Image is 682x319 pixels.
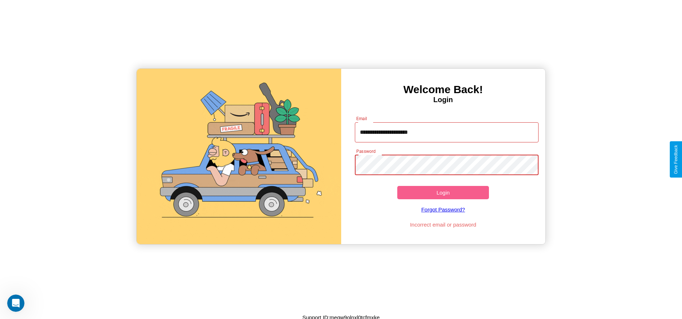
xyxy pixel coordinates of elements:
h3: Welcome Back! [341,83,545,96]
a: Forgot Password? [351,199,535,220]
button: Login [397,186,489,199]
iframe: Intercom live chat [7,295,24,312]
p: Incorrect email or password [351,220,535,229]
h4: Login [341,96,545,104]
label: Email [356,115,367,122]
img: gif [137,69,341,244]
div: Give Feedback [673,145,678,174]
label: Password [356,148,375,154]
